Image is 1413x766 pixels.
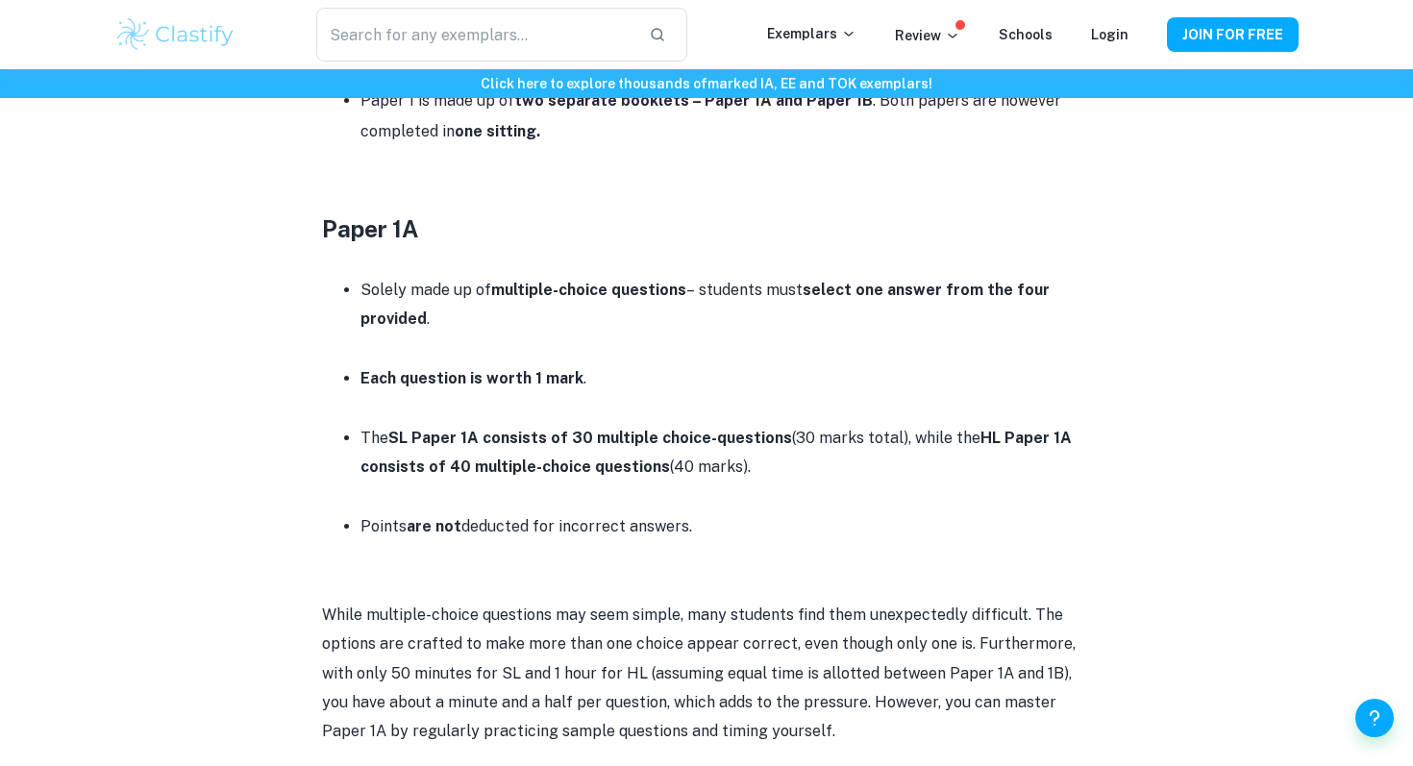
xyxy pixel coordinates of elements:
[895,25,960,46] p: Review
[455,122,540,140] strong: one sitting.
[360,511,1091,542] li: Points deducted for incorrect answers.
[4,73,1409,94] h6: Click here to explore thousands of marked IA, EE and TOK exemplars !
[360,424,1091,482] p: The (30 marks total), while the (40 marks).
[767,23,856,44] p: Exemplars
[1091,27,1128,42] a: Login
[388,429,792,447] strong: SL Paper 1A consists of 30 multiple choice-questions
[407,517,461,535] strong: are not
[1167,17,1299,52] button: JOIN FOR FREE
[360,86,1091,147] li: Paper 1 is made up of . Both papers are however completed in
[491,281,686,299] strong: multiple-choice questions
[322,601,1091,747] p: While multiple-choice questions may seem simple, many students find them unexpectedly difficult. ...
[514,91,873,110] strong: two separate booklets – Paper 1A and Paper 1B
[360,276,1091,334] p: Solely made up of – students must .
[999,27,1053,42] a: Schools
[114,15,236,54] img: Clastify logo
[1355,699,1394,737] button: Help and Feedback
[322,211,1091,246] h3: Paper 1A
[360,369,583,387] strong: Each question is worth 1 mark
[360,364,1091,393] p: .
[316,8,633,62] input: Search for any exemplars...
